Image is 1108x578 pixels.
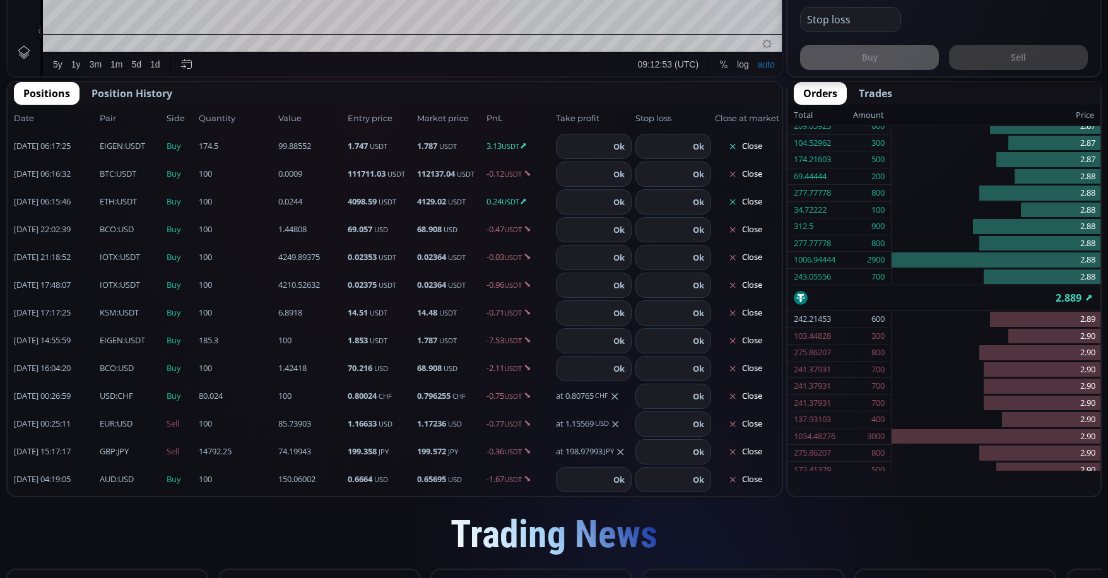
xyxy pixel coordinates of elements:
span: 0.24 [486,196,552,208]
div: 2.87 [892,151,1100,168]
div: 275.86207 [794,345,831,361]
small: USDT [379,280,396,290]
div: 104.52962 [794,135,831,151]
b: 14.51 [348,307,368,318]
small: USDT [504,169,522,179]
div: 2.87 [892,118,1100,135]
button: Close [715,136,775,156]
div: 2.90 [892,445,1100,462]
div: 300 [871,328,885,345]
button: Trades [849,82,902,105]
button: Ok [689,139,708,153]
span: 0.0009 [278,168,344,180]
div: 700 [871,362,885,378]
span: Buy [167,362,195,375]
span: -0.36 [486,445,552,458]
div: 2.90 [892,345,1100,362]
b: 111711.03 [348,168,386,179]
small: USDT [504,225,522,234]
span: Buy [167,223,195,236]
button: Ok [689,362,708,375]
button: Close [715,164,775,184]
div: at 198.97993 [556,445,632,458]
b: 68.908 [417,362,442,374]
span: 85.73903 [278,418,344,430]
span: -0.96 [486,279,552,292]
span: 09:12:53 (UTC) [630,553,691,563]
small: USDT [370,141,387,151]
div: 300 [871,135,885,151]
div: Toggle Percentage [707,546,725,570]
div: at 0.80765 [556,390,632,403]
div: 800 [871,235,885,252]
button: Close [715,192,775,212]
b: 1.787 [417,140,437,151]
small: USDT [504,419,522,428]
div: 700 [871,395,885,411]
span: -0.12 [486,168,552,180]
small: CHF [379,391,392,401]
span: Entry price [348,112,413,125]
span: 74.19943 [278,445,344,458]
b: 0.02353 [348,251,377,262]
b: 4129.02 [417,196,446,207]
span: 100 [199,362,274,375]
span: :CHF [100,390,133,403]
small: USD [374,363,388,373]
div: 1D [124,29,144,40]
button: Close [715,469,775,490]
b: 199.358 [348,445,377,457]
span: 174.5 [199,140,274,153]
span: :USD [100,473,134,486]
span: -0.77 [486,418,552,430]
span: Take profit [556,112,632,125]
div: 137.93103 [794,411,831,428]
b: BTC [100,168,114,179]
b: 0.02364 [417,279,446,290]
button: Close [715,303,775,323]
span: [DATE] 04:19:05 [14,473,96,486]
button: Close [715,331,775,351]
b: 0.80024 [348,390,377,401]
div: 172.41379 [794,462,831,478]
small: USDT [379,197,396,206]
span: :USD [100,418,133,430]
div: Amount [853,107,884,124]
span: 6.8918 [278,307,344,319]
div: 200 [871,168,885,185]
small: USDT [439,336,457,345]
b: EIGEN [100,140,123,151]
b: USD [100,390,115,401]
span: Quantity [199,112,274,125]
small: JPY [604,446,614,457]
span: 100 [199,196,274,208]
span: Buy [167,279,195,292]
div: 2.90 [892,411,1100,428]
span: 99.88552 [278,140,344,153]
b: 70.216 [348,362,372,374]
button: Ok [610,473,628,487]
button: Ok [689,167,708,181]
div: Indicators [235,7,274,17]
div: 2.90 [892,328,1100,345]
div: 34.72222 [794,202,827,218]
small: USDT [504,447,522,456]
b: 68.908 [417,223,442,235]
div: Toggle Log Scale [725,546,746,570]
small: CHF [595,391,608,401]
button: Close [715,386,775,406]
span: [DATE] 06:15:46 [14,196,96,208]
div: 277.77778 [794,185,831,201]
div: 241.37931 [794,362,831,378]
div: 242.21453 [794,311,831,327]
div: 2.889 [787,285,1100,310]
div: log [729,553,741,563]
div: H [260,31,266,40]
b: 199.572 [417,445,446,457]
div: 174.21603 [794,151,831,168]
small: JPY [379,447,389,456]
span: [DATE] 14:55:59 [14,334,96,347]
span: PnL [486,112,552,125]
b: ETH [100,196,115,207]
b: 0.02375 [348,279,377,290]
